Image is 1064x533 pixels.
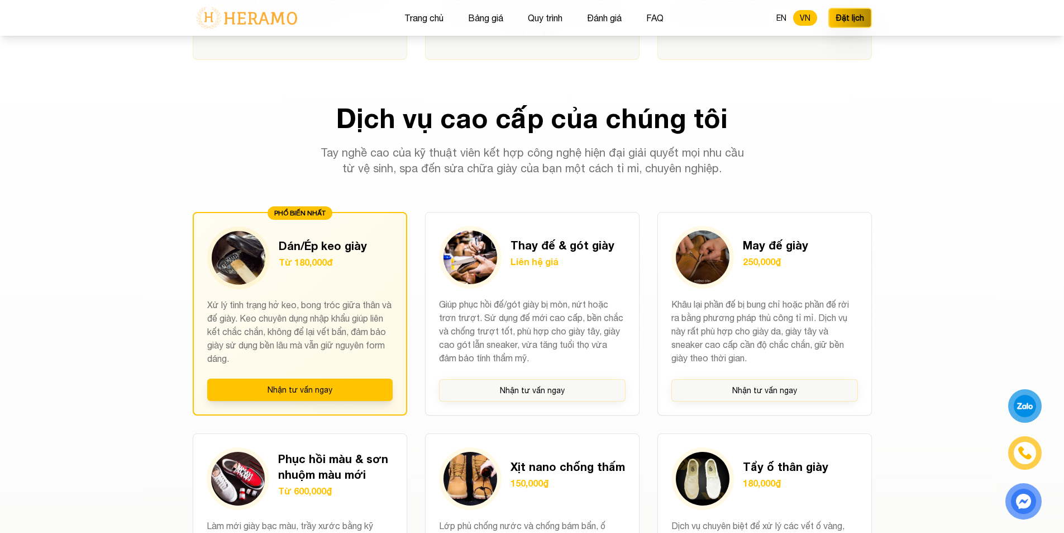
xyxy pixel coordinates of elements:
p: Từ 180,000đ [279,256,367,269]
h2: Dịch vụ cao cấp của chúng tôi [193,105,872,131]
h3: Xịt nano chống thấm [510,459,625,474]
button: Nhận tư vấn ngay [207,379,393,401]
h3: Dán/Ép keo giày [279,238,367,253]
button: Bảng giá [465,11,507,25]
img: logo-with-text.png [193,6,300,30]
button: Đặt lịch [828,8,872,28]
p: Xử lý tình trạng hở keo, bong tróc giữa thân và đế giày. Keo chuyên dụng nhập khẩu giúp liên kết ... [207,298,393,365]
button: Nhận tư vấn ngay [671,379,858,402]
button: Trang chủ [401,11,447,25]
button: EN [770,10,793,26]
a: phone-icon [1010,438,1040,468]
p: Tay nghề cao của kỹ thuật viên kết hợp công nghệ hiện đại giải quyết mọi nhu cầu từ vệ sinh, spa ... [318,145,747,176]
img: Phục hồi màu & sơn nhuộm màu mới [211,452,265,506]
p: Khâu lại phần đế bị bung chỉ hoặc phần đế rời ra bằng phương pháp thủ công tỉ mỉ. Dịch vụ này rất... [671,298,858,366]
p: 250,000₫ [743,255,808,268]
p: 180,000₫ [743,477,828,490]
h3: May đế giày [743,237,808,253]
button: Nhận tư vấn ngay [439,379,626,402]
img: May đế giày [676,230,729,284]
p: Từ 600,000₫ [278,484,393,498]
button: VN [793,10,817,26]
img: phone-icon [1019,447,1031,459]
img: Dán/Ép keo giày [212,231,265,285]
p: 150,000₫ [510,477,625,490]
h3: Thay đế & gót giày [510,237,614,253]
p: Giúp phục hồi đế/gót giày bị mòn, nứt hoặc trơn trượt. Sử dụng đế mới cao cấp, bền chắc và chống ... [439,298,626,366]
div: PHỔ BIẾN NHẤT [268,206,332,220]
img: Tẩy ố thân giày [676,452,729,506]
h3: Phục hồi màu & sơn nhuộm màu mới [278,451,393,482]
button: FAQ [643,11,667,25]
p: Liên hệ giá [510,255,614,268]
img: Thay đế & gót giày [443,230,497,284]
button: Đánh giá [584,11,625,25]
img: Xịt nano chống thấm [443,452,497,506]
button: Quy trình [524,11,566,25]
h3: Tẩy ố thân giày [743,459,828,474]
